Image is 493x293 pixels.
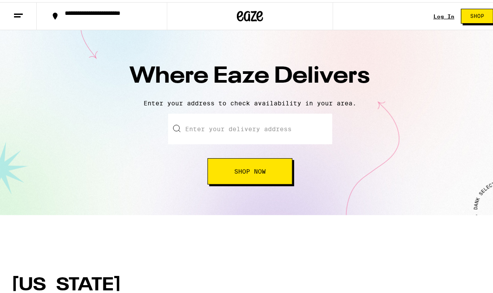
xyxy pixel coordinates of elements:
span: Shop Now [234,166,266,172]
span: Shop [470,11,484,17]
button: Shop Now [208,156,292,182]
p: Enter your address to check availability in your area. [9,98,491,105]
span: Hi. Need any help? [5,6,63,13]
h1: [US_STATE] [11,274,489,293]
h1: Where Eaze Delivers [97,59,403,91]
input: Enter your delivery address [168,112,332,142]
a: Log In [433,11,454,17]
